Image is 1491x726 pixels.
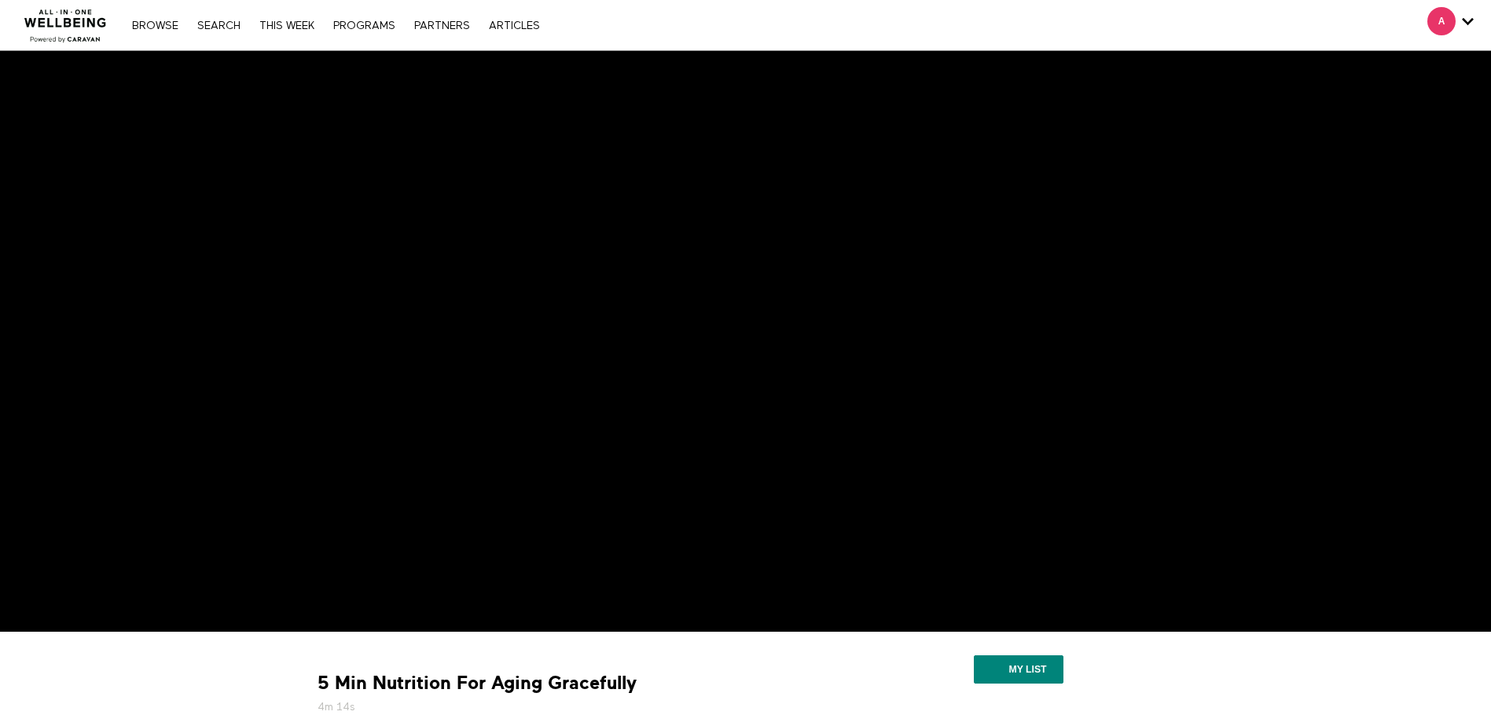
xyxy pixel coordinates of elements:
button: My list [974,655,1063,684]
a: Browse [124,20,186,31]
h5: 4m 14s [318,699,844,715]
a: ARTICLES [481,20,548,31]
a: Search [189,20,248,31]
a: PARTNERS [406,20,478,31]
a: THIS WEEK [252,20,322,31]
strong: 5 Min Nutrition For Aging Gracefully [318,671,637,695]
a: PROGRAMS [325,20,403,31]
nav: Primary [124,17,547,33]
